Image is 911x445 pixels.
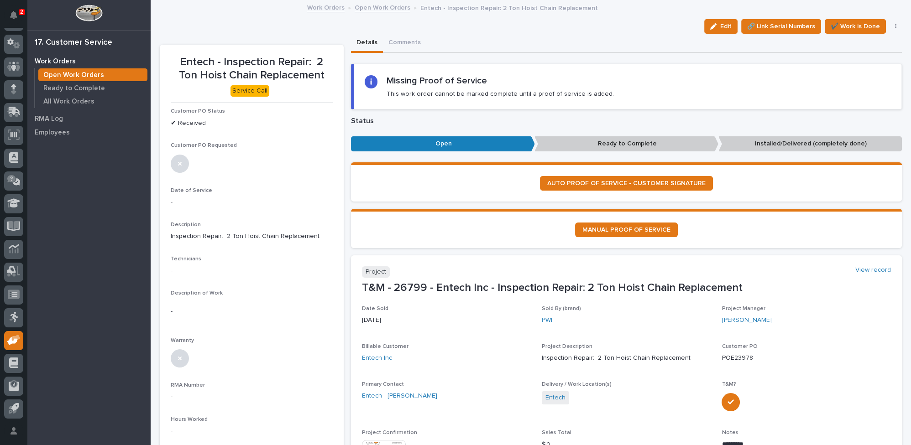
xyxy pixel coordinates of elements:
p: Employees [35,129,70,137]
span: Customer PO [722,344,757,349]
span: Primary Contact [362,382,404,387]
a: Entech - [PERSON_NAME] [362,391,437,401]
span: Delivery / Work Location(s) [542,382,612,387]
p: Inspection Repair: 2 Ton Hoist Chain Replacement [171,232,333,241]
p: RMA Log [35,115,63,123]
a: Open Work Orders [35,68,151,81]
p: T&M - 26799 - Entech Inc - Inspection Repair: 2 Ton Hoist Chain Replacement [362,281,891,295]
p: Open [351,136,535,151]
span: Billable Customer [362,344,408,349]
span: Sales Total [542,430,571,435]
span: Sold By (brand) [542,306,581,311]
span: RMA Number [171,383,205,388]
p: - [171,307,333,316]
a: Employees [27,125,151,139]
a: [PERSON_NAME] [722,316,771,325]
a: Work Orders [307,2,345,12]
p: Installed/Delivered (completely done) [718,136,902,151]
p: [DATE] [362,316,531,325]
span: Customer PO Status [171,109,225,114]
span: ✔️ Work is Done [831,21,880,32]
div: Notifications2 [11,11,23,26]
p: Work Orders [35,57,76,66]
span: Edit [720,22,732,31]
div: Service Call [230,85,269,97]
a: AUTO PROOF OF SERVICE - CUSTOMER SIGNATURE [540,176,713,191]
span: Project Description [542,344,592,349]
span: T&M? [722,382,736,387]
p: Entech - Inspection Repair: 2 Ton Hoist Chain Replacement [420,2,598,12]
a: RMA Log [27,112,151,125]
span: Description [171,222,201,228]
span: Date Sold [362,306,388,311]
p: ✔ Received [171,119,333,128]
a: Work Orders [27,54,151,68]
a: View record [855,266,891,274]
a: MANUAL PROOF OF SERVICE [575,222,678,237]
p: This work order cannot be marked complete until a proof of service is added. [387,90,614,98]
span: Customer PO Requested [171,143,237,148]
p: Inspection Repair: 2 Ton Hoist Chain Replacement [542,353,711,363]
p: Ready to Complete [43,84,105,93]
a: Ready to Complete [35,82,151,94]
span: Technicians [171,256,201,262]
a: Entech Inc [362,353,392,363]
p: Ready to Complete [534,136,718,151]
button: ✔️ Work is Done [825,19,886,34]
button: 🔗 Link Serial Numbers [741,19,821,34]
span: MANUAL PROOF OF SERVICE [582,227,670,233]
span: Notes [722,430,738,435]
button: Notifications [4,5,23,25]
p: - [171,197,333,207]
span: Hours Worked [171,417,208,422]
span: 🔗 Link Serial Numbers [747,21,815,32]
p: Open Work Orders [43,71,104,79]
span: Project Confirmation [362,430,417,435]
img: Workspace Logo [75,5,102,21]
span: AUTO PROOF OF SERVICE - CUSTOMER SIGNATURE [547,180,706,186]
p: POE23978 [722,353,890,363]
p: - [171,426,333,436]
a: Entech [545,393,565,403]
a: All Work Orders [35,95,151,108]
span: Project Manager [722,306,765,311]
button: Comments [383,34,426,53]
p: All Work Orders [43,98,94,106]
p: 2 [20,9,23,15]
span: Warranty [171,338,194,343]
a: Open Work Orders [355,2,410,12]
p: - [171,392,333,402]
span: Description of Work [171,290,223,296]
button: Edit [704,19,738,34]
p: Project [362,266,390,278]
button: Details [351,34,383,53]
div: 17. Customer Service [35,38,112,48]
p: Status [351,117,902,125]
a: PWI [542,316,552,325]
h2: Missing Proof of Service [387,75,487,86]
p: - [171,266,333,276]
p: Entech - Inspection Repair: 2 Ton Hoist Chain Replacement [171,56,333,82]
span: Date of Service [171,188,212,193]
